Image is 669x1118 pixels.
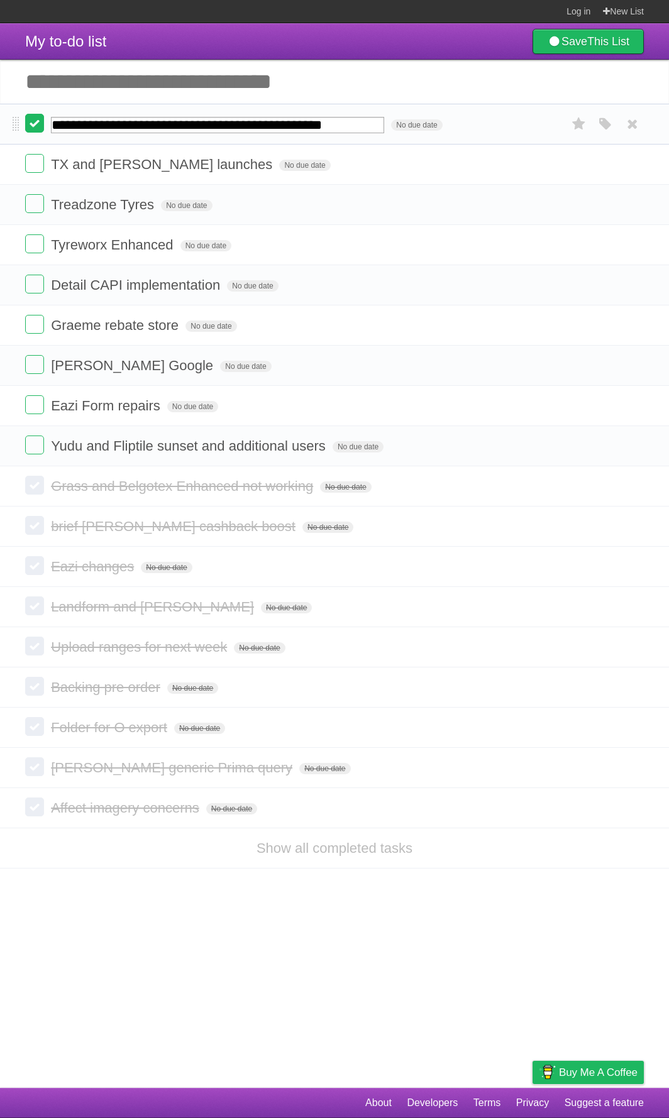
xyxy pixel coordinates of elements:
[25,757,44,776] label: Done
[51,679,163,695] span: Backing pre order
[51,317,182,333] span: Graeme rebate store
[25,436,44,454] label: Done
[25,516,44,535] label: Done
[25,154,44,173] label: Done
[51,599,257,615] span: Landform and [PERSON_NAME]
[302,522,353,533] span: No due date
[51,478,316,494] span: Grass and Belgotex Enhanced not working
[391,119,442,131] span: No due date
[25,275,44,293] label: Done
[180,240,231,251] span: No due date
[25,476,44,495] label: Done
[407,1091,458,1115] a: Developers
[365,1091,392,1115] a: About
[51,720,170,735] span: Folder for O export
[25,677,44,696] label: Done
[51,358,216,373] span: [PERSON_NAME] Google
[533,1061,644,1084] a: Buy me a coffee
[51,639,230,655] span: Upload ranges for next week
[25,596,44,615] label: Done
[533,29,644,54] a: SaveThis List
[25,315,44,334] label: Done
[51,197,157,212] span: Treadzone Tyres
[141,562,192,573] span: No due date
[51,398,163,414] span: Eazi Form repairs
[25,717,44,736] label: Done
[51,156,275,172] span: TX and [PERSON_NAME] launches
[167,401,218,412] span: No due date
[539,1061,556,1083] img: Buy me a coffee
[25,33,106,50] span: My to-do list
[25,556,44,575] label: Done
[25,797,44,816] label: Done
[234,642,285,654] span: No due date
[25,194,44,213] label: Done
[559,1061,638,1083] span: Buy me a coffee
[320,481,371,493] span: No due date
[25,395,44,414] label: Done
[51,559,137,574] span: Eazi changes
[587,35,629,48] b: This List
[174,723,225,734] span: No due date
[473,1091,501,1115] a: Terms
[51,438,329,454] span: Yudu and Fliptile sunset and additional users
[25,355,44,374] label: Done
[185,321,236,332] span: No due date
[333,441,384,452] span: No due date
[161,200,212,211] span: No due date
[25,114,44,133] label: Done
[257,840,412,856] a: Show all completed tasks
[51,800,202,816] span: Affect imagery concerns
[51,760,296,775] span: [PERSON_NAME] generic Prima query
[299,763,350,774] span: No due date
[516,1091,549,1115] a: Privacy
[279,160,330,171] span: No due date
[167,682,218,694] span: No due date
[51,518,299,534] span: brief [PERSON_NAME] cashback boost
[51,277,223,293] span: Detail CAPI implementation
[567,114,591,134] label: Star task
[261,602,312,613] span: No due date
[206,803,257,814] span: No due date
[25,234,44,253] label: Done
[220,361,271,372] span: No due date
[25,637,44,655] label: Done
[227,280,278,292] span: No due date
[565,1091,644,1115] a: Suggest a feature
[51,237,176,253] span: Tyreworx Enhanced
